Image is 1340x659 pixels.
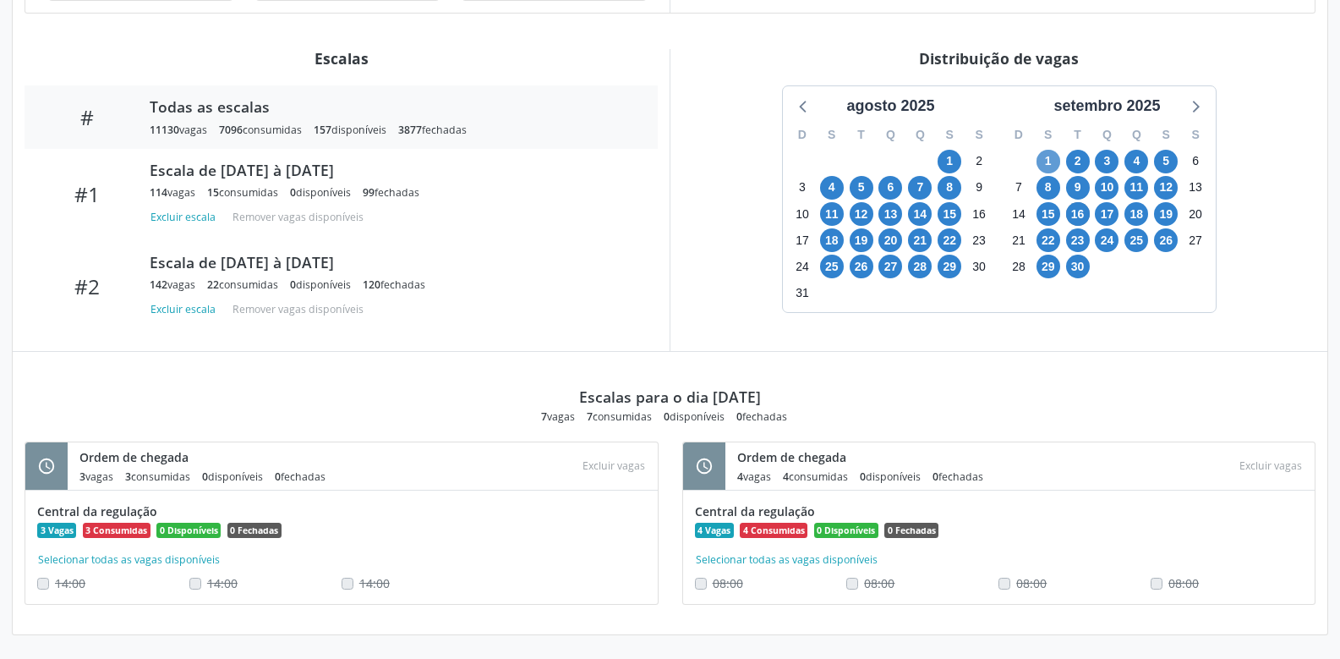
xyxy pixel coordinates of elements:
span: quarta-feira, 24 de setembro de 2025 [1095,228,1118,252]
span: Não é possivel realocar uma vaga consumida [713,575,743,591]
span: domingo, 21 de setembro de 2025 [1007,228,1031,252]
div: Q [1092,122,1122,148]
span: terça-feira, 5 de agosto de 2025 [850,176,873,200]
span: Não é possivel realocar uma vaga consumida [207,575,238,591]
div: S [817,122,846,148]
div: consumidas [207,185,278,200]
span: sexta-feira, 19 de setembro de 2025 [1154,202,1178,226]
span: domingo, 17 de agosto de 2025 [790,228,814,252]
div: disponíveis [860,470,921,484]
span: Não é possivel realocar uma vaga consumida [55,575,85,591]
span: 15 [207,185,219,200]
div: #2 [36,274,138,299]
div: consumidas [219,123,302,137]
div: D [1004,122,1034,148]
span: 3 [125,470,131,484]
div: Todas as escalas [150,97,634,116]
div: D [788,122,818,148]
span: terça-feira, 16 de setembro de 2025 [1066,202,1090,226]
span: sexta-feira, 8 de agosto de 2025 [938,176,961,200]
div: T [846,122,876,148]
span: segunda-feira, 25 de agosto de 2025 [820,255,844,278]
div: T [1063,122,1092,148]
span: 142 [150,277,167,292]
span: sábado, 27 de setembro de 2025 [1184,228,1207,252]
span: domingo, 24 de agosto de 2025 [790,255,814,278]
span: quarta-feira, 17 de setembro de 2025 [1095,202,1118,226]
div: consumidas [587,409,652,424]
span: sábado, 13 de setembro de 2025 [1184,176,1207,200]
span: 4 [737,470,743,484]
span: terça-feira, 23 de setembro de 2025 [1066,228,1090,252]
span: 4 Vagas [695,523,734,538]
span: sexta-feira, 22 de agosto de 2025 [938,228,961,252]
span: 0 [933,470,938,484]
div: disponíveis [202,470,263,484]
span: 120 [363,277,380,292]
span: quarta-feira, 3 de setembro de 2025 [1095,150,1118,173]
span: 0 [290,185,296,200]
span: domingo, 28 de setembro de 2025 [1007,255,1031,278]
span: segunda-feira, 8 de setembro de 2025 [1036,176,1060,200]
span: 99 [363,185,375,200]
span: segunda-feira, 15 de setembro de 2025 [1036,202,1060,226]
button: Excluir escala [150,298,222,321]
span: 22 [207,277,219,292]
span: sexta-feira, 1 de agosto de 2025 [938,150,961,173]
span: 3 Vagas [37,523,76,538]
span: 4 Consumidas [740,523,807,538]
div: consumidas [207,277,278,292]
div: consumidas [125,470,190,484]
span: domingo, 14 de setembro de 2025 [1007,202,1031,226]
span: terça-feira, 2 de setembro de 2025 [1066,150,1090,173]
span: 157 [314,123,331,137]
span: domingo, 10 de agosto de 2025 [790,202,814,226]
span: 0 [202,470,208,484]
div: Escala de [DATE] à [DATE] [150,161,634,179]
span: sábado, 9 de agosto de 2025 [967,176,991,200]
span: quarta-feira, 6 de agosto de 2025 [878,176,902,200]
span: 3 Consumidas [83,523,150,538]
span: 11130 [150,123,179,137]
div: fechadas [736,409,787,424]
span: terça-feira, 19 de agosto de 2025 [850,228,873,252]
span: sábado, 2 de agosto de 2025 [967,150,991,173]
span: sábado, 20 de setembro de 2025 [1184,202,1207,226]
div: S [1181,122,1211,148]
span: quinta-feira, 4 de setembro de 2025 [1124,150,1148,173]
div: consumidas [783,470,848,484]
span: terça-feira, 26 de agosto de 2025 [850,255,873,278]
span: sábado, 16 de agosto de 2025 [967,202,991,226]
span: domingo, 3 de agosto de 2025 [790,176,814,200]
span: sábado, 6 de setembro de 2025 [1184,150,1207,173]
div: S [1151,122,1181,148]
span: quinta-feira, 11 de setembro de 2025 [1124,176,1148,200]
div: Distribuição de vagas [682,49,1315,68]
div: S [1033,122,1063,148]
span: quinta-feira, 14 de agosto de 2025 [908,202,932,226]
button: Excluir escala [150,206,222,228]
div: Escolha as vagas para excluir [576,454,652,477]
span: quarta-feira, 27 de agosto de 2025 [878,255,902,278]
div: Escalas [25,49,658,68]
span: domingo, 7 de setembro de 2025 [1007,176,1031,200]
div: vagas [150,277,195,292]
div: disponíveis [290,185,351,200]
span: Não é possivel realocar uma vaga consumida [864,575,894,591]
div: Ordem de chegada [737,448,995,466]
div: vagas [150,123,207,137]
span: 0 Fechadas [227,523,282,538]
div: Escolha as vagas para excluir [1233,454,1309,477]
span: segunda-feira, 11 de agosto de 2025 [820,202,844,226]
span: 0 [860,470,866,484]
span: domingo, 31 de agosto de 2025 [790,282,814,305]
span: 3877 [398,123,422,137]
span: quinta-feira, 28 de agosto de 2025 [908,255,932,278]
span: sexta-feira, 29 de agosto de 2025 [938,255,961,278]
div: Q [905,122,935,148]
span: 0 [275,470,281,484]
span: terça-feira, 9 de setembro de 2025 [1066,176,1090,200]
span: 3 [79,470,85,484]
span: 7096 [219,123,243,137]
span: segunda-feira, 22 de setembro de 2025 [1036,228,1060,252]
